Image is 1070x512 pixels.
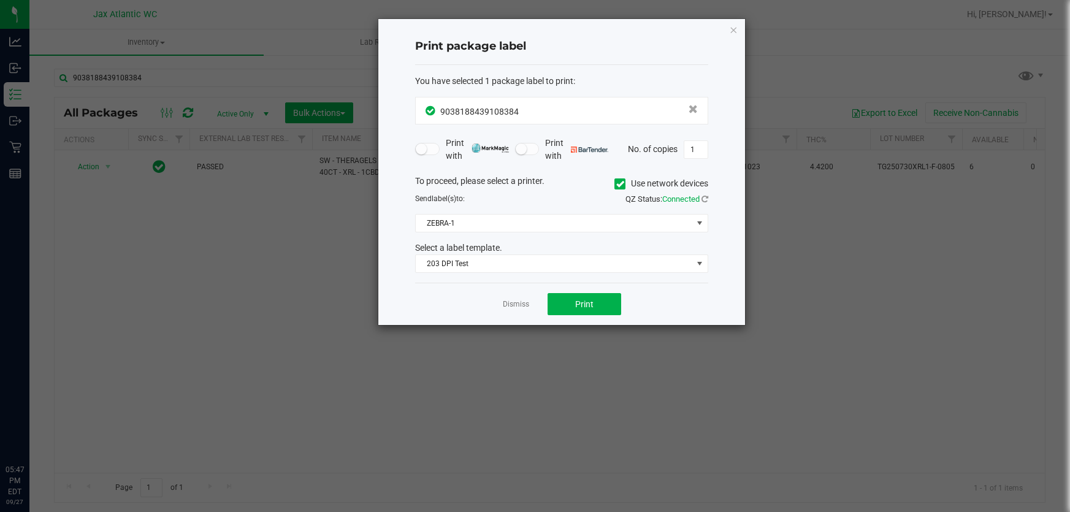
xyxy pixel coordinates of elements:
[415,39,708,55] h4: Print package label
[662,194,700,204] span: Connected
[406,175,717,193] div: To proceed, please select a printer.
[571,147,608,153] img: bartender.png
[416,215,692,232] span: ZEBRA-1
[415,76,573,86] span: You have selected 1 package label to print
[416,255,692,272] span: 203 DPI Test
[545,137,608,162] span: Print with
[575,299,594,309] span: Print
[426,104,437,117] span: In Sync
[440,107,519,117] span: 9038188439108384
[628,143,678,153] span: No. of copies
[503,299,529,310] a: Dismiss
[625,194,708,204] span: QZ Status:
[415,75,708,88] div: :
[415,194,465,203] span: Send to:
[446,137,509,162] span: Print with
[548,293,621,315] button: Print
[406,242,717,254] div: Select a label template.
[472,143,509,153] img: mark_magic_cybra.png
[12,414,49,451] iframe: Resource center
[432,194,456,203] span: label(s)
[614,177,708,190] label: Use network devices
